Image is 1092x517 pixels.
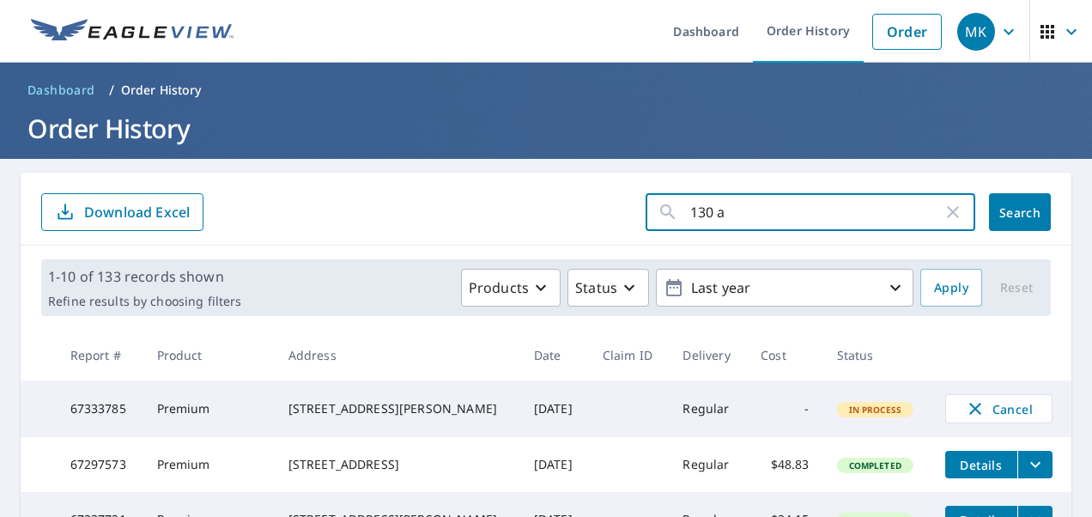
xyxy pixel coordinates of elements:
th: Address [275,330,520,380]
a: Dashboard [21,76,102,104]
td: [DATE] [520,437,589,492]
td: Premium [143,437,275,492]
span: Cancel [963,398,1034,419]
td: Regular [669,380,747,437]
button: Search [989,193,1051,231]
input: Address, Report #, Claim ID, etc. [690,188,943,236]
p: Status [575,277,617,298]
span: Details [955,457,1007,473]
th: Claim ID [589,330,670,380]
td: Premium [143,380,275,437]
p: Refine results by choosing filters [48,294,241,309]
span: Apply [934,277,968,299]
td: Regular [669,437,747,492]
th: Date [520,330,589,380]
td: 67333785 [57,380,143,437]
p: Order History [121,82,202,99]
td: $48.83 [747,437,822,492]
button: Products [461,269,561,307]
button: filesDropdownBtn-67297573 [1017,451,1053,478]
li: / [109,80,114,100]
td: - [747,380,822,437]
span: Completed [839,459,912,471]
h1: Order History [21,111,1071,146]
a: Order [872,14,942,50]
p: Download Excel [84,203,190,222]
div: MK [957,13,995,51]
th: Delivery [669,330,747,380]
p: Last year [684,273,885,303]
span: In Process [839,404,913,416]
span: Dashboard [27,82,95,99]
th: Report # [57,330,143,380]
button: Download Excel [41,193,203,231]
p: 1-10 of 133 records shown [48,266,241,287]
td: 67297573 [57,437,143,492]
th: Product [143,330,275,380]
button: Apply [920,269,982,307]
div: [STREET_ADDRESS] [288,456,507,473]
button: Status [567,269,649,307]
nav: breadcrumb [21,76,1071,104]
img: EV Logo [31,19,234,45]
button: detailsBtn-67297573 [945,451,1017,478]
th: Cost [747,330,822,380]
span: Search [1003,204,1037,221]
p: Products [469,277,529,298]
button: Cancel [945,394,1053,423]
div: [STREET_ADDRESS][PERSON_NAME] [288,400,507,417]
button: Last year [656,269,913,307]
td: [DATE] [520,380,589,437]
th: Status [823,330,931,380]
